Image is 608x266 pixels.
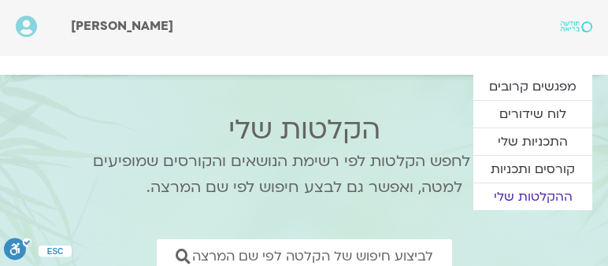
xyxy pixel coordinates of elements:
[71,17,173,35] span: [PERSON_NAME]
[473,101,592,127] a: לוח שידורים
[473,156,592,183] a: קורסים ותכניות
[192,249,433,264] span: לביצוע חיפוש של הקלטה לפי שם המרצה
[473,183,592,210] a: ההקלטות שלי
[72,149,536,201] p: אפשר לחפש הקלטות לפי רשימת הנושאים והקורסים שמופיעים למטה, ואפשר גם לבצע חיפוש לפי שם המרצה.
[473,73,592,100] a: מפגשים קרובים
[72,114,536,146] h2: הקלטות שלי
[473,128,592,155] a: התכניות שלי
